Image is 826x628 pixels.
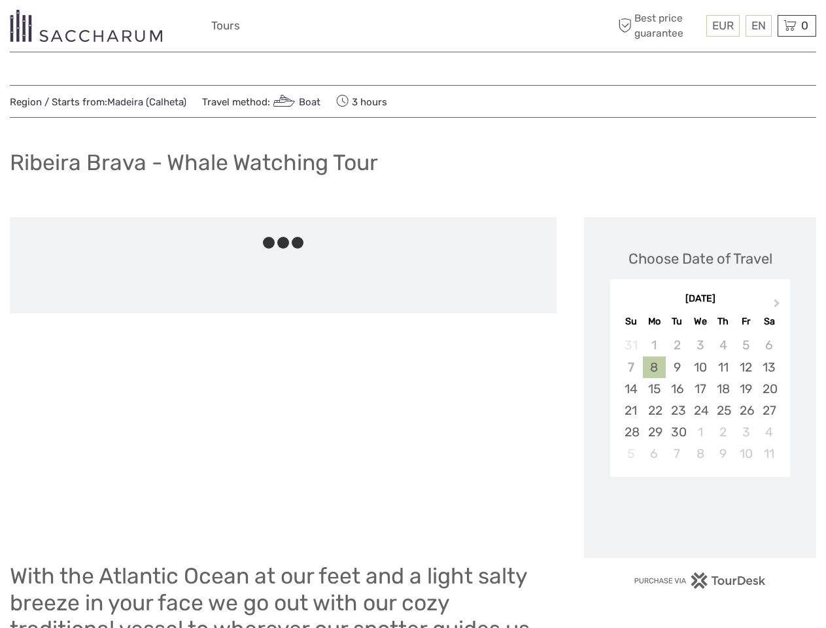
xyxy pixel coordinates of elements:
div: Not available Wednesday, September 3rd, 2025 [689,334,712,356]
div: [DATE] [610,292,790,306]
div: Choose Monday, September 8th, 2025 [643,357,666,378]
div: Fr [734,313,757,330]
img: 3281-7c2c6769-d4eb-44b0-bed6-48b5ed3f104e_logo_small.png [10,10,162,42]
div: Choose Tuesday, October 7th, 2025 [666,443,689,464]
span: Region / Starts from: [10,96,186,109]
div: Choose Friday, September 26th, 2025 [734,400,757,421]
div: month 2025-09 [614,334,785,464]
a: Tours [211,16,240,35]
div: Choose Monday, September 29th, 2025 [643,421,666,443]
div: Choose Wednesday, October 1st, 2025 [689,421,712,443]
div: Not available Saturday, September 6th, 2025 [757,334,780,356]
span: Travel method: [202,92,320,111]
div: We [689,313,712,330]
span: Best price guarantee [615,11,703,40]
div: Choose Thursday, October 9th, 2025 [712,443,734,464]
div: Choose Wednesday, September 10th, 2025 [689,357,712,378]
div: Choose Wednesday, September 24th, 2025 [689,400,712,421]
div: Choose Friday, October 10th, 2025 [734,443,757,464]
button: Next Month [768,296,789,317]
div: Choose Tuesday, September 30th, 2025 [666,421,689,443]
div: Choose Monday, September 22nd, 2025 [643,400,666,421]
a: Madeira (Calheta) [107,96,186,108]
div: Loading... [696,511,704,519]
div: Choose Saturday, September 13th, 2025 [757,357,780,378]
div: Not available Sunday, August 31st, 2025 [619,334,642,356]
div: Choose Thursday, October 2nd, 2025 [712,421,734,443]
div: Mo [643,313,666,330]
span: EUR [712,19,734,32]
div: Choose Tuesday, September 16th, 2025 [666,378,689,400]
div: Choose Thursday, September 25th, 2025 [712,400,734,421]
div: Sa [757,313,780,330]
img: PurchaseViaTourDesk.png [634,572,766,589]
div: Not available Friday, September 5th, 2025 [734,334,757,356]
div: Choose Sunday, September 28th, 2025 [619,421,642,443]
div: Choose Thursday, September 18th, 2025 [712,378,734,400]
div: Choose Monday, October 6th, 2025 [643,443,666,464]
div: Choose Saturday, September 27th, 2025 [757,400,780,421]
div: Choose Friday, September 12th, 2025 [734,357,757,378]
div: Not available Sunday, September 7th, 2025 [619,357,642,378]
span: 3 hours [336,92,387,111]
a: Boat [270,96,320,108]
div: Choose Thursday, September 11th, 2025 [712,357,734,378]
div: Choose Saturday, October 11th, 2025 [757,443,780,464]
div: Not available Thursday, September 4th, 2025 [712,334,734,356]
div: Choose Sunday, September 21st, 2025 [619,400,642,421]
div: EN [746,15,772,37]
div: Not available Tuesday, September 2nd, 2025 [666,334,689,356]
div: Choose Wednesday, September 17th, 2025 [689,378,712,400]
div: Choose Date of Travel [628,249,772,269]
div: Choose Monday, September 15th, 2025 [643,378,666,400]
div: Choose Sunday, September 14th, 2025 [619,378,642,400]
span: 0 [799,19,810,32]
div: Choose Friday, September 19th, 2025 [734,378,757,400]
div: Choose Wednesday, October 8th, 2025 [689,443,712,464]
div: Tu [666,313,689,330]
div: Choose Tuesday, September 23rd, 2025 [666,400,689,421]
div: Choose Friday, October 3rd, 2025 [734,421,757,443]
div: Su [619,313,642,330]
div: Not available Sunday, October 5th, 2025 [619,443,642,464]
h1: Ribeira Brava - Whale Watching Tour [10,149,378,176]
div: Choose Tuesday, September 9th, 2025 [666,357,689,378]
div: Choose Saturday, September 20th, 2025 [757,378,780,400]
div: Th [712,313,734,330]
div: Choose Saturday, October 4th, 2025 [757,421,780,443]
div: Not available Monday, September 1st, 2025 [643,334,666,356]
